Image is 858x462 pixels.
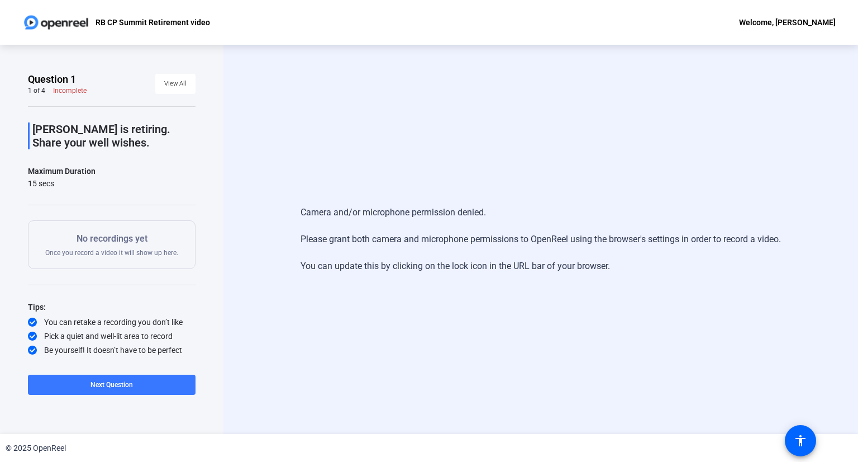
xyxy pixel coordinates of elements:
div: 1 of 4 [28,86,45,95]
p: No recordings yet [45,232,178,246]
button: View All [155,74,196,94]
div: 15 secs [28,178,96,189]
div: Pick a quiet and well-lit area to record [28,331,196,342]
span: Next Question [90,381,133,389]
div: Once you record a video it will show up here. [45,232,178,257]
span: Question 1 [28,73,76,86]
div: Maximum Duration [28,164,96,178]
span: View All [164,76,187,92]
div: Camera and/or microphone permission denied. Please grant both camera and microphone permissions t... [301,195,781,284]
div: Tips: [28,300,196,314]
div: © 2025 OpenReel [6,442,66,454]
p: [PERSON_NAME] is retiring. Share your well wishes. [32,122,196,149]
button: Next Question [28,375,196,395]
div: Welcome, [PERSON_NAME] [739,16,836,29]
div: You can retake a recording you don’t like [28,317,196,328]
div: Be yourself! It doesn’t have to be perfect [28,345,196,356]
img: OpenReel logo [22,11,90,34]
p: RB CP Summit Retirement video [96,16,210,29]
div: Incomplete [53,86,87,95]
mat-icon: accessibility [794,434,807,447]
